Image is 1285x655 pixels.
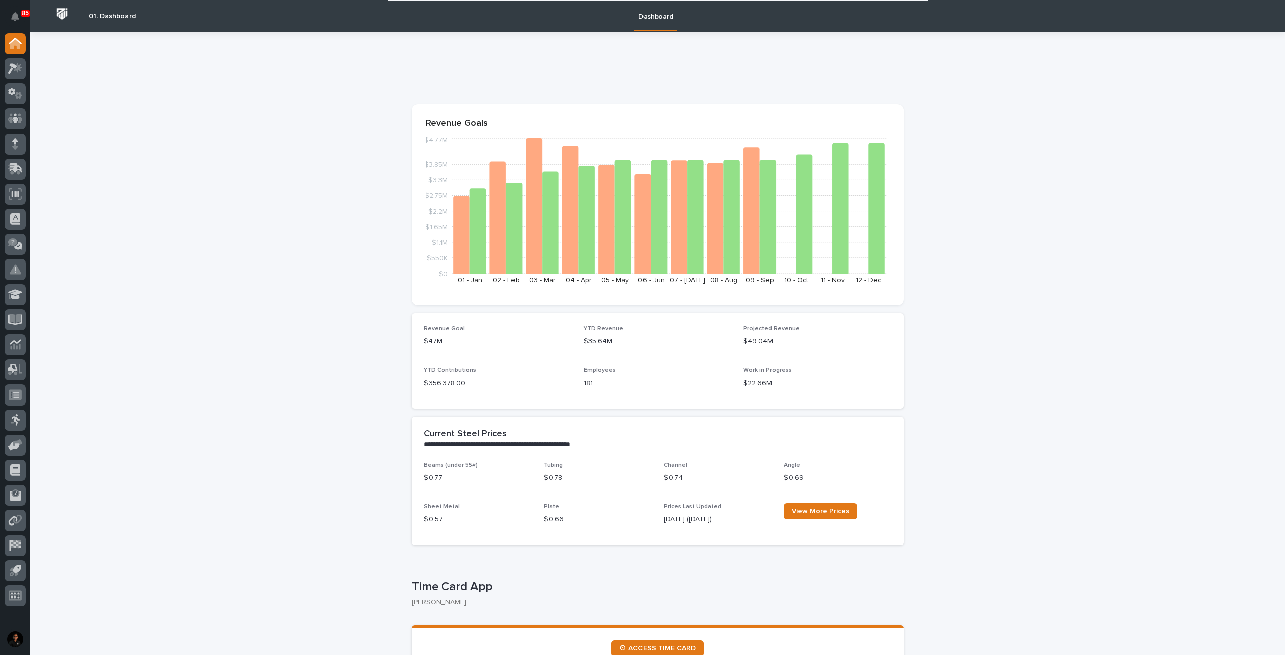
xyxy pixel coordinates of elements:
[424,514,532,525] p: $ 0.57
[424,326,465,332] span: Revenue Goal
[425,192,448,199] tspan: $2.75M
[493,277,520,284] text: 02 - Feb
[544,514,652,525] p: $ 0.66
[784,503,857,519] a: View More Prices
[412,598,895,607] p: [PERSON_NAME]
[412,580,899,594] p: Time Card App
[424,336,572,347] p: $47M
[784,473,891,483] p: $ 0.69
[710,277,737,284] text: 08 - Aug
[53,5,71,23] img: Workspace Logo
[424,429,507,440] h2: Current Steel Prices
[619,645,696,652] span: ⏲ ACCESS TIME CARD
[5,6,26,27] button: Notifications
[743,367,792,373] span: Work in Progress
[821,277,845,284] text: 11 - Nov
[89,12,136,21] h2: 01. Dashboard
[743,378,891,389] p: $22.66M
[601,277,629,284] text: 05 - May
[784,277,808,284] text: 10 - Oct
[439,271,448,278] tspan: $0
[428,177,448,184] tspan: $3.3M
[664,504,721,510] span: Prices Last Updated
[664,514,772,525] p: [DATE] ([DATE])
[664,462,687,468] span: Channel
[584,367,616,373] span: Employees
[13,12,26,28] div: Notifications85
[432,239,448,246] tspan: $1.1M
[458,277,482,284] text: 01 - Jan
[424,367,476,373] span: YTD Contributions
[584,326,623,332] span: YTD Revenue
[566,277,592,284] text: 04 - Apr
[670,277,705,284] text: 07 - [DATE]
[784,462,800,468] span: Angle
[792,508,849,515] span: View More Prices
[424,462,478,468] span: Beams (under 55#)
[426,118,889,129] p: Revenue Goals
[428,208,448,215] tspan: $2.2M
[424,137,448,144] tspan: $4.77M
[584,378,732,389] p: 181
[584,336,732,347] p: $35.64M
[544,462,563,468] span: Tubing
[743,326,800,332] span: Projected Revenue
[425,223,448,230] tspan: $1.65M
[424,504,460,510] span: Sheet Metal
[743,336,891,347] p: $49.04M
[424,378,572,389] p: $ 356,378.00
[5,629,26,650] button: users-avatar
[424,161,448,168] tspan: $3.85M
[746,277,774,284] text: 09 - Sep
[22,10,29,17] p: 85
[544,504,559,510] span: Plate
[427,254,448,261] tspan: $550K
[664,473,772,483] p: $ 0.74
[638,277,665,284] text: 06 - Jun
[529,277,556,284] text: 03 - Mar
[424,473,532,483] p: $ 0.77
[544,473,652,483] p: $ 0.78
[856,277,881,284] text: 12 - Dec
